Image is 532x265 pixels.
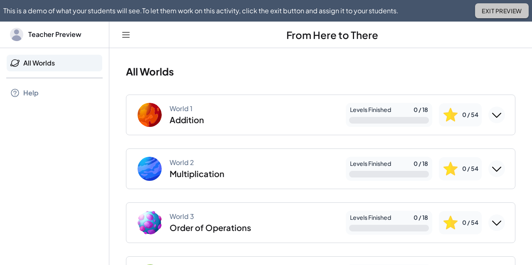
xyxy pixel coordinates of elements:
div: World 1 [170,105,192,113]
span: Exit Preview [482,7,522,15]
div: Order of Operations [170,222,251,233]
div: World 2 [170,158,194,167]
h1: From Here to There [286,25,378,45]
div: Levels Finished [350,106,391,114]
div: Help [23,88,39,98]
div: 0 / 54 [462,219,478,226]
div: 0 / 18 [414,106,428,114]
div: Levels Finished [350,160,391,168]
div: 0 / 54 [462,111,478,119]
button: Exit Preview [475,3,529,18]
div: Addition [170,114,204,125]
img: svg%3e [442,214,459,231]
img: svg%3e [442,160,459,177]
img: svg%3e [442,107,459,123]
button: Expand World 2 [488,160,505,177]
img: world_2-eo-U0P2v.svg [133,152,166,185]
div: All Worlds [23,58,55,68]
button: Expand World 3 [488,214,505,231]
div: 0 / 18 [414,160,428,168]
div: 0 / 54 [462,165,478,173]
img: world_1-Dr-aa4MT.svg [133,98,166,131]
div: World 3 [170,212,194,221]
button: Expand World 1 [488,107,505,123]
div: 0 / 18 [414,214,428,221]
img: world_3-BBc5KnXp.svg [133,206,166,239]
h2: All Worlds [126,61,515,81]
div: Levels Finished [350,214,391,221]
div: Multiplication [170,168,224,179]
span: Teacher Preview [28,29,99,39]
